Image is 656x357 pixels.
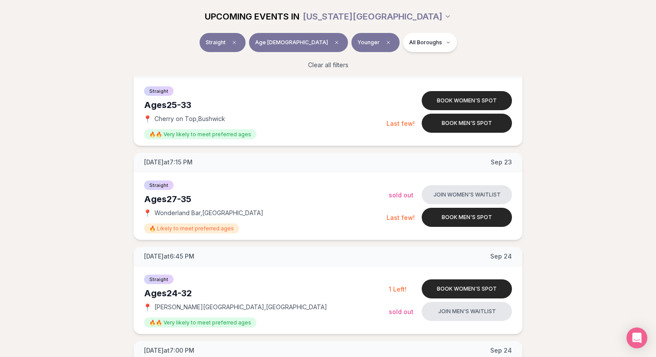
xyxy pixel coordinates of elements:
[331,37,342,48] span: Clear age
[383,37,394,48] span: Clear preference
[200,33,246,52] button: StraightClear event type filter
[144,252,194,261] span: [DATE] at 6:45 PM
[409,39,442,46] span: All Boroughs
[144,287,389,299] div: Ages 24-32
[389,285,407,293] span: 1 Left!
[144,180,174,190] span: Straight
[144,158,193,167] span: [DATE] at 7:15 PM
[144,86,174,96] span: Straight
[229,37,239,48] span: Clear event type filter
[144,346,194,355] span: [DATE] at 7:00 PM
[144,318,256,328] span: 🔥🔥 Very likely to meet preferred ages
[422,279,512,298] button: Book women's spot
[255,39,328,46] span: Age [DEMOGRAPHIC_DATA]
[358,39,380,46] span: Younger
[387,120,415,127] span: Last few!
[490,252,512,261] span: Sep 24
[387,214,415,221] span: Last few!
[422,302,512,321] button: Join men's waitlist
[490,346,512,355] span: Sep 24
[422,114,512,133] button: Book men's spot
[144,99,387,111] div: Ages 25-33
[249,33,348,52] button: Age [DEMOGRAPHIC_DATA]Clear age
[144,275,174,284] span: Straight
[144,193,387,205] div: Ages 27-35
[154,303,327,311] span: [PERSON_NAME][GEOGRAPHIC_DATA] , [GEOGRAPHIC_DATA]
[144,223,239,233] span: 🔥 Likely to meet preferred ages
[303,7,451,26] button: [US_STATE][GEOGRAPHIC_DATA]
[154,209,263,217] span: Wonderland Bar , [GEOGRAPHIC_DATA]
[144,115,151,122] span: 📍
[422,208,512,227] button: Book men's spot
[144,129,256,139] span: 🔥🔥 Very likely to meet preferred ages
[154,115,225,123] span: Cherry on Top , Bushwick
[422,185,512,204] button: Join women's waitlist
[403,33,457,52] button: All Boroughs
[205,10,299,23] span: UPCOMING EVENTS IN
[389,191,413,199] span: Sold Out
[626,328,647,348] div: Open Intercom Messenger
[144,304,151,311] span: 📍
[303,56,354,75] button: Clear all filters
[144,210,151,216] span: 📍
[351,33,400,52] button: YoungerClear preference
[422,91,512,110] button: Book women's spot
[389,308,413,315] span: Sold Out
[491,158,512,167] span: Sep 23
[206,39,226,46] span: Straight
